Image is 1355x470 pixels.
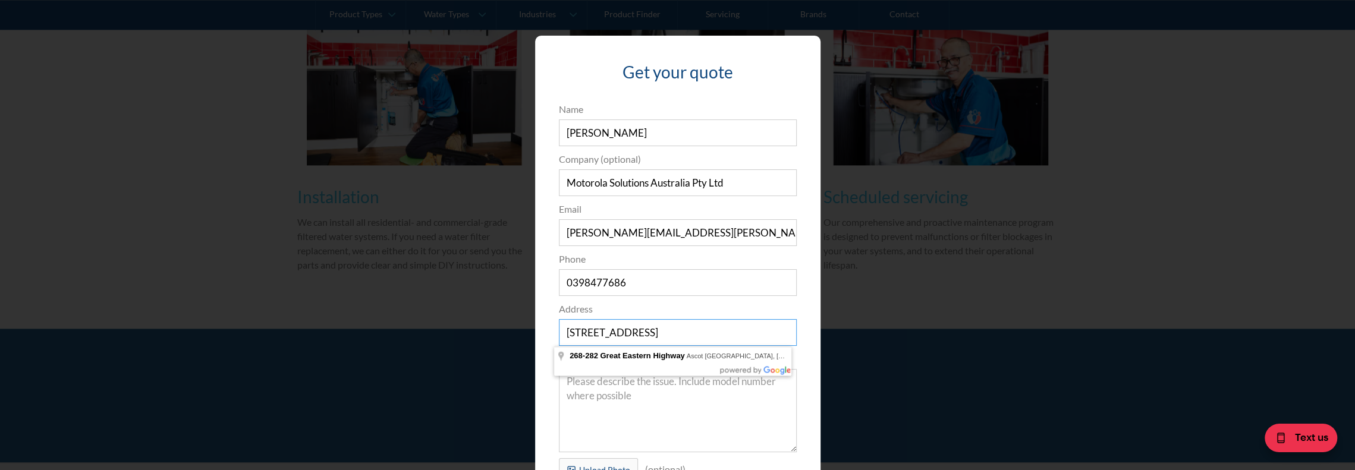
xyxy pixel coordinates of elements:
[559,302,797,316] label: Address
[559,102,797,116] label: Name
[687,352,845,359] span: Ascot [GEOGRAPHIC_DATA], [GEOGRAPHIC_DATA]
[559,252,797,266] label: Phone
[1236,411,1355,470] iframe: podium webchat widget bubble
[570,351,598,360] span: 268-282
[559,202,797,216] label: Email
[559,152,797,166] label: Company (optional)
[600,351,684,360] span: Great Eastern Highway
[559,59,797,84] h3: Get your quote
